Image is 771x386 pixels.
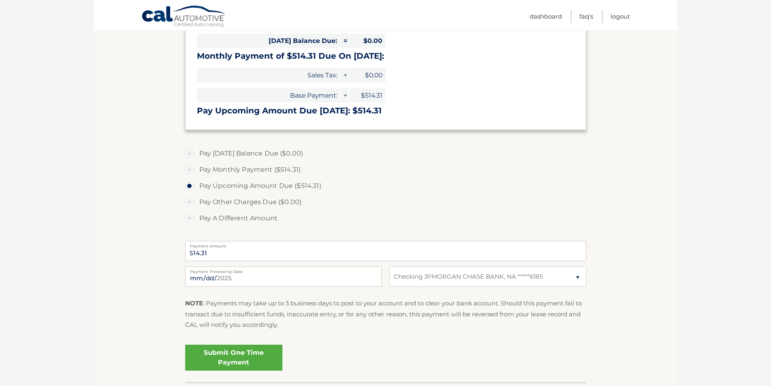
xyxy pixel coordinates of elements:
[185,299,203,307] strong: NOTE
[197,68,340,82] span: Sales Tax:
[185,194,586,210] label: Pay Other Charges Due ($0.00)
[197,34,340,48] span: [DATE] Balance Due:
[349,68,386,82] span: $0.00
[579,10,593,23] a: FAQ's
[197,88,340,102] span: Base Payment:
[185,345,282,371] a: Submit One Time Payment
[197,51,575,61] h3: Monthly Payment of $514.31 Due On [DATE]:
[185,145,586,162] label: Pay [DATE] Balance Due ($0.00)
[341,68,349,82] span: +
[185,210,586,226] label: Pay A Different Amount
[349,34,386,48] span: $0.00
[349,88,386,102] span: $514.31
[141,5,226,29] a: Cal Automotive
[185,178,586,194] label: Pay Upcoming Amount Due ($514.31)
[530,10,562,23] a: Dashboard
[185,267,382,287] input: Payment Date
[185,162,586,178] label: Pay Monthly Payment ($514.31)
[185,267,382,273] label: Payment Processing Date
[185,241,586,261] input: Payment Amount
[185,241,586,247] label: Payment Amount
[185,298,586,330] p: : Payments may take up to 3 business days to post to your account and to clear your bank account....
[341,88,349,102] span: +
[611,10,630,23] a: Logout
[341,34,349,48] span: =
[197,106,575,116] h3: Pay Upcoming Amount Due [DATE]: $514.31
